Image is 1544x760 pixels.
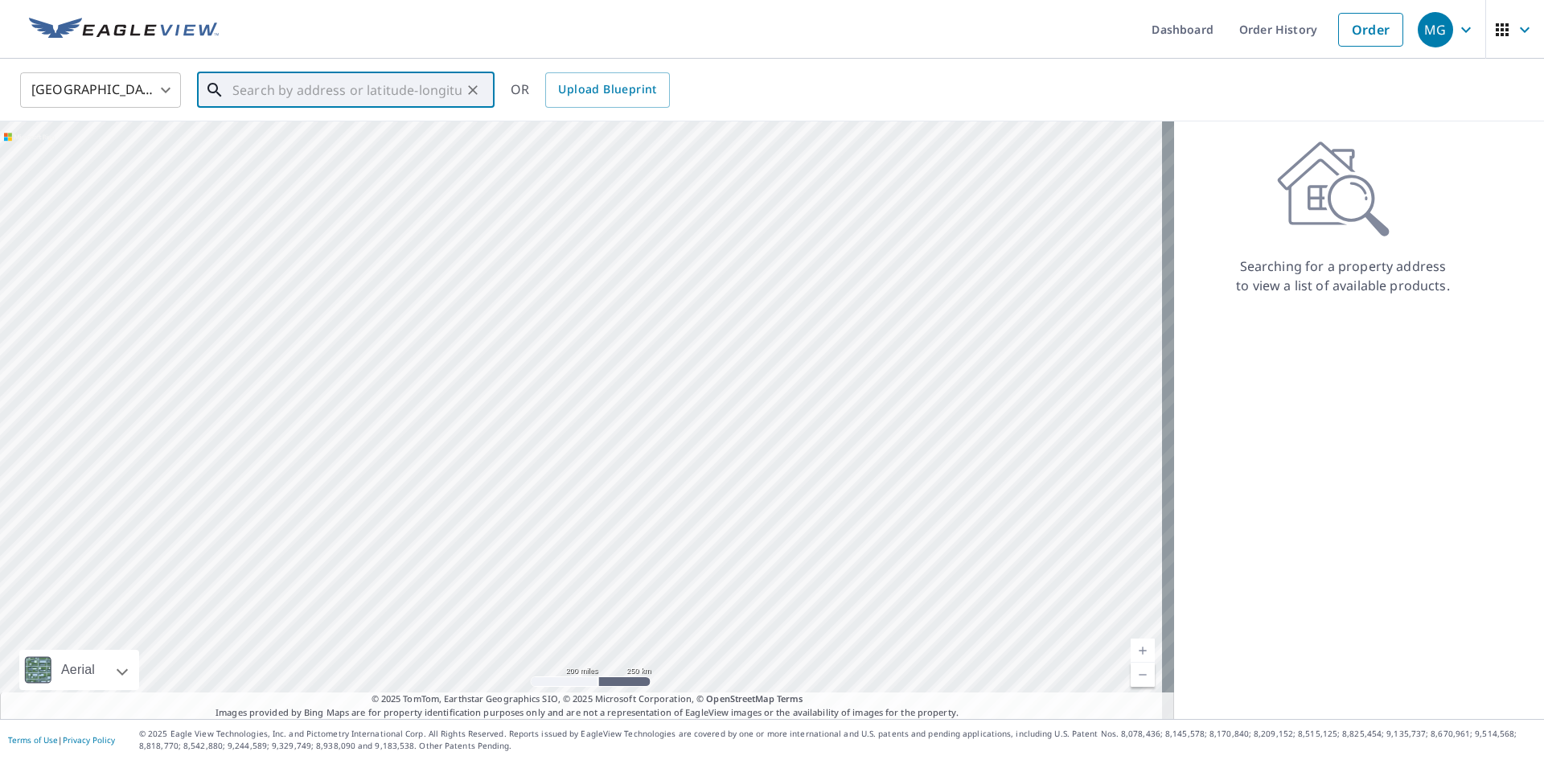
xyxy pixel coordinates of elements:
[20,68,181,113] div: [GEOGRAPHIC_DATA]
[558,80,656,100] span: Upload Blueprint
[139,728,1536,752] p: © 2025 Eagle View Technologies, Inc. and Pictometry International Corp. All Rights Reserved. Repo...
[1131,663,1155,687] a: Current Level 5, Zoom Out
[56,650,100,690] div: Aerial
[232,68,462,113] input: Search by address or latitude-longitude
[29,18,219,42] img: EV Logo
[706,692,774,705] a: OpenStreetMap
[1418,12,1453,47] div: MG
[1235,257,1451,295] p: Searching for a property address to view a list of available products.
[8,734,58,746] a: Terms of Use
[545,72,669,108] a: Upload Blueprint
[462,79,484,101] button: Clear
[777,692,803,705] a: Terms
[63,734,115,746] a: Privacy Policy
[8,735,115,745] p: |
[1131,639,1155,663] a: Current Level 5, Zoom In
[511,72,670,108] div: OR
[19,650,139,690] div: Aerial
[372,692,803,706] span: © 2025 TomTom, Earthstar Geographics SIO, © 2025 Microsoft Corporation, ©
[1338,13,1403,47] a: Order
